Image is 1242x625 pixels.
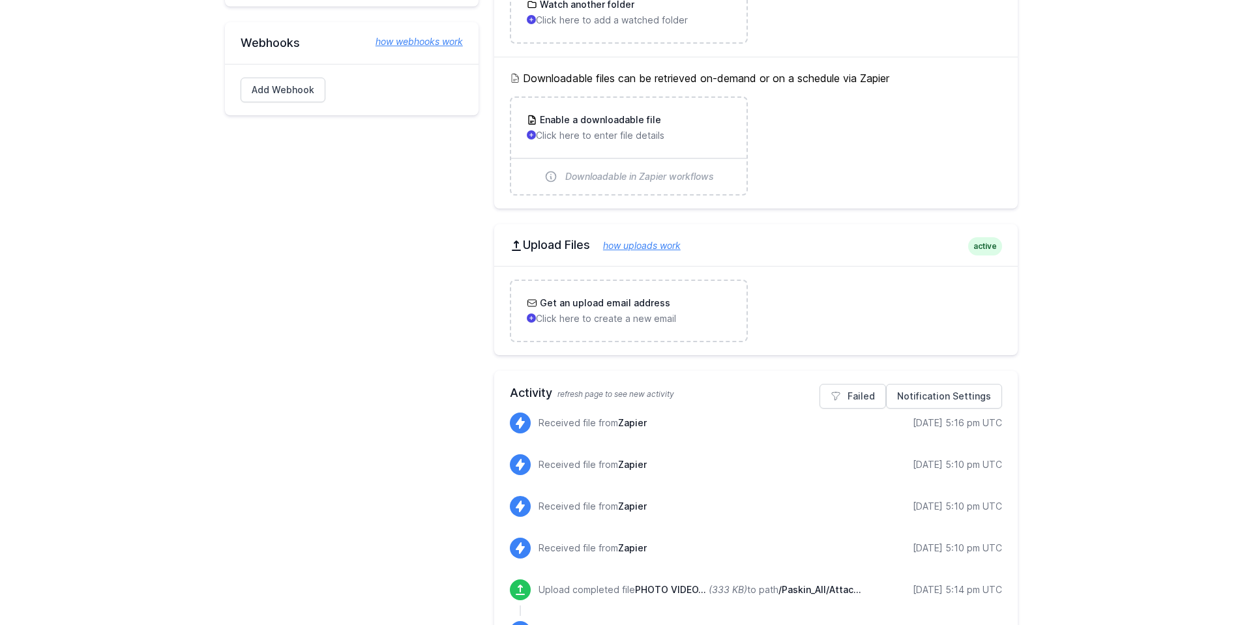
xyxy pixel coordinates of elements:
p: Received file from [539,416,647,429]
p: Click here to add a watched folder [527,14,731,27]
a: Get an upload email address Click here to create a new email [511,281,747,341]
span: refresh page to see new activity [557,389,674,399]
div: [DATE] 5:10 pm UTC [913,500,1002,513]
span: PHOTO VIDEO AND STATEMENT RELEASE ADDENDUM - Lease 7-11-2025 to 7-8-2026_81718.pdf [635,584,706,595]
a: Failed [820,384,886,409]
p: Click here to create a new email [527,312,731,325]
div: [DATE] 5:14 pm UTC [913,583,1002,596]
span: active [968,237,1002,255]
p: Upload completed file to path [539,583,861,596]
p: Received file from [539,500,647,513]
p: Click here to enter file details [527,129,731,142]
span: Zapier [618,417,647,428]
a: how uploads work [590,240,681,251]
a: Notification Settings [886,384,1002,409]
span: Zapier [618,459,647,470]
div: [DATE] 5:10 pm UTC [913,542,1002,555]
h2: Webhooks [241,35,463,51]
a: Add Webhook [241,78,325,102]
span: Downloadable in Zapier workflows [565,170,714,183]
h3: Enable a downloadable file [537,113,661,126]
h3: Get an upload email address [537,297,670,310]
a: Enable a downloadable file Click here to enter file details Downloadable in Zapier workflows [511,98,747,194]
h2: Upload Files [510,237,1002,253]
span: Zapier [618,542,647,553]
i: (333 KB) [709,584,747,595]
div: [DATE] 5:10 pm UTC [913,458,1002,471]
div: [DATE] 5:16 pm UTC [913,416,1002,429]
span: /Paskin_All/Attachment [778,584,861,595]
a: how webhooks work [362,35,463,48]
h5: Downloadable files can be retrieved on-demand or on a schedule via Zapier [510,70,1002,86]
h2: Activity [510,384,1002,402]
span: Zapier [618,501,647,512]
p: Received file from [539,542,647,555]
p: Received file from [539,458,647,471]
